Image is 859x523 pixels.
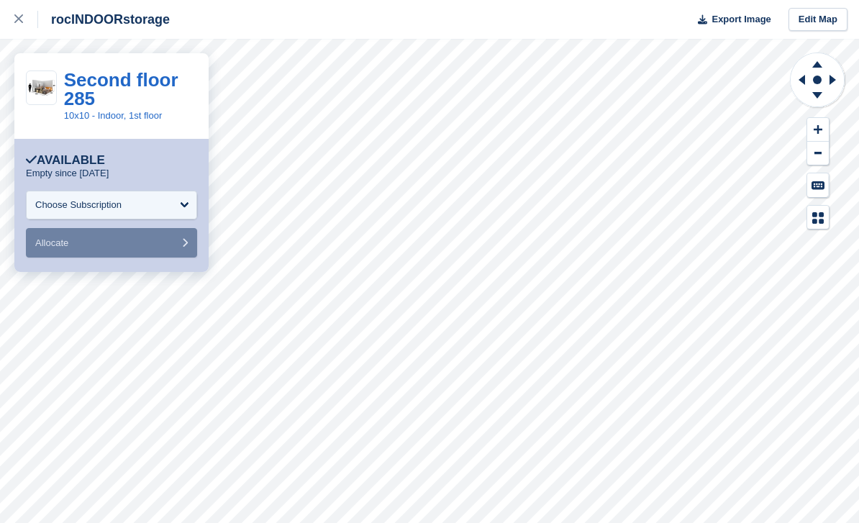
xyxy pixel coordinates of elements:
button: Export Image [689,8,771,32]
p: Empty since [DATE] [26,168,109,179]
span: Allocate [35,237,68,248]
img: 100-sqft-unit.jpg [27,77,56,99]
a: Second floor 285 [64,69,178,109]
span: Export Image [712,12,771,27]
button: Allocate [26,228,197,258]
button: Map Legend [807,206,829,229]
button: Zoom In [807,118,829,142]
button: Keyboard Shortcuts [807,173,829,197]
div: rocINDOORstorage [38,11,170,28]
button: Zoom Out [807,142,829,165]
div: Choose Subscription [35,198,122,212]
a: 10x10 - Indoor, 1st floor [64,110,163,121]
div: Available [26,153,105,168]
a: Edit Map [788,8,847,32]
